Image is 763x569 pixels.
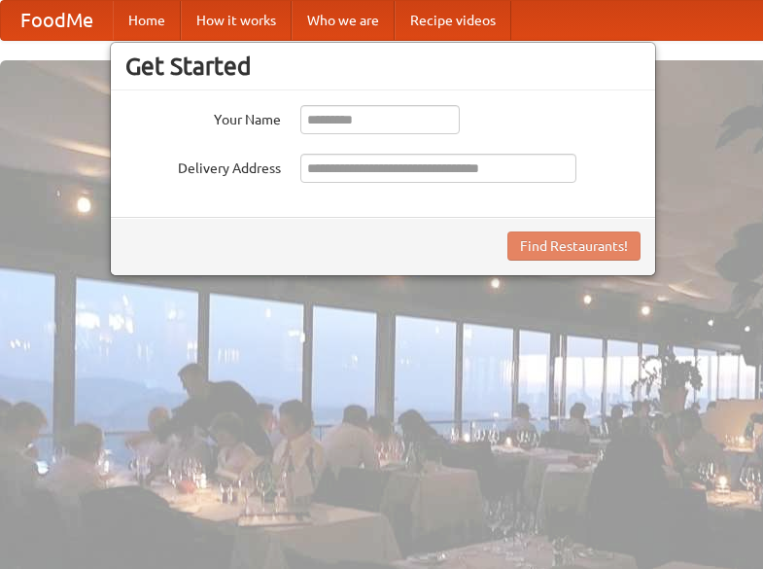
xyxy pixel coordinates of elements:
[125,105,281,129] label: Your Name
[125,52,641,81] h3: Get Started
[1,1,113,40] a: FoodMe
[125,154,281,178] label: Delivery Address
[292,1,395,40] a: Who we are
[181,1,292,40] a: How it works
[395,1,511,40] a: Recipe videos
[507,231,641,261] button: Find Restaurants!
[113,1,181,40] a: Home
